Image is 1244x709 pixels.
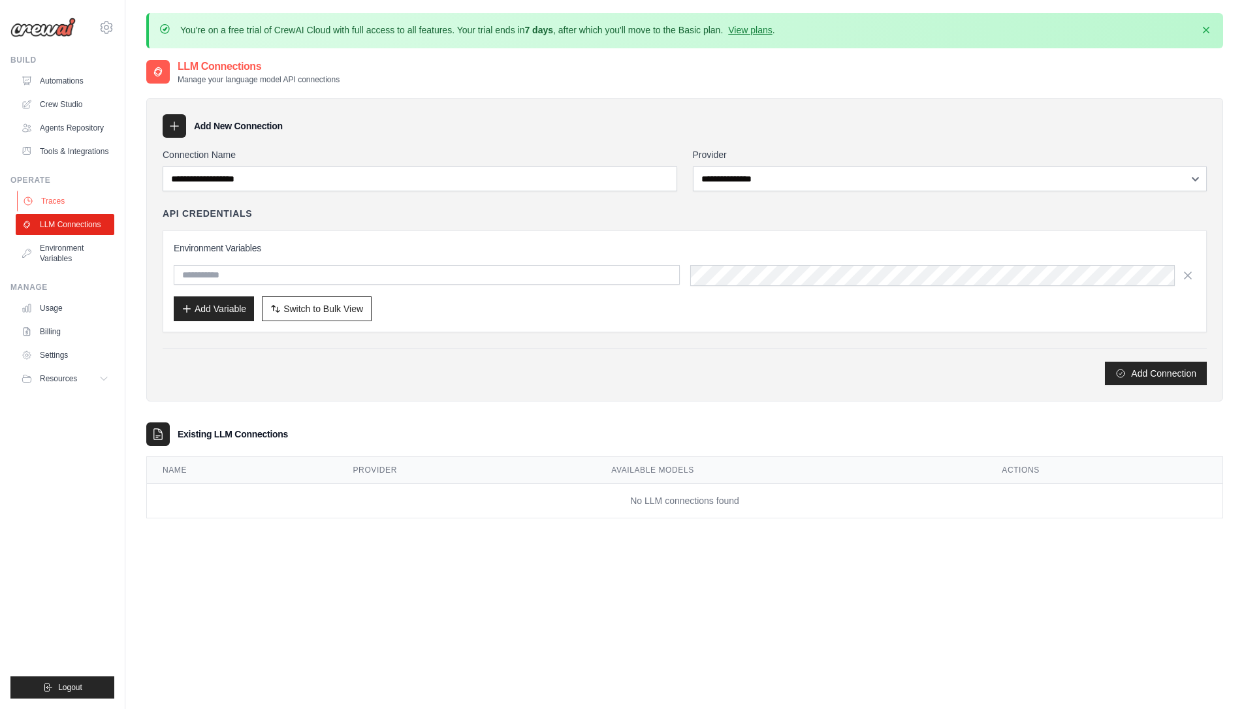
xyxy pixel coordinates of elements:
[10,18,76,37] img: Logo
[16,368,114,389] button: Resources
[16,141,114,162] a: Tools & Integrations
[16,94,114,115] a: Crew Studio
[16,238,114,269] a: Environment Variables
[16,298,114,319] a: Usage
[10,282,114,292] div: Manage
[986,457,1222,484] th: Actions
[163,207,252,220] h4: API Credentials
[58,682,82,693] span: Logout
[178,59,340,74] h2: LLM Connections
[16,321,114,342] a: Billing
[10,55,114,65] div: Build
[194,119,283,133] h3: Add New Connection
[338,457,596,484] th: Provider
[180,24,775,37] p: You're on a free trial of CrewAI Cloud with full access to all features. Your trial ends in , aft...
[728,25,772,35] a: View plans
[147,483,1222,518] td: No LLM connections found
[163,148,677,161] label: Connection Name
[524,25,553,35] strong: 7 days
[10,676,114,699] button: Logout
[16,345,114,366] a: Settings
[17,191,116,212] a: Traces
[174,296,254,321] button: Add Variable
[283,302,363,315] span: Switch to Bulk View
[262,296,372,321] button: Switch to Bulk View
[16,71,114,91] a: Automations
[693,148,1207,161] label: Provider
[147,457,338,484] th: Name
[178,74,340,85] p: Manage your language model API connections
[40,373,77,384] span: Resources
[10,175,114,185] div: Operate
[16,118,114,138] a: Agents Repository
[178,428,288,441] h3: Existing LLM Connections
[596,457,986,484] th: Available Models
[16,214,114,235] a: LLM Connections
[174,242,1196,255] h3: Environment Variables
[1105,362,1207,385] button: Add Connection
